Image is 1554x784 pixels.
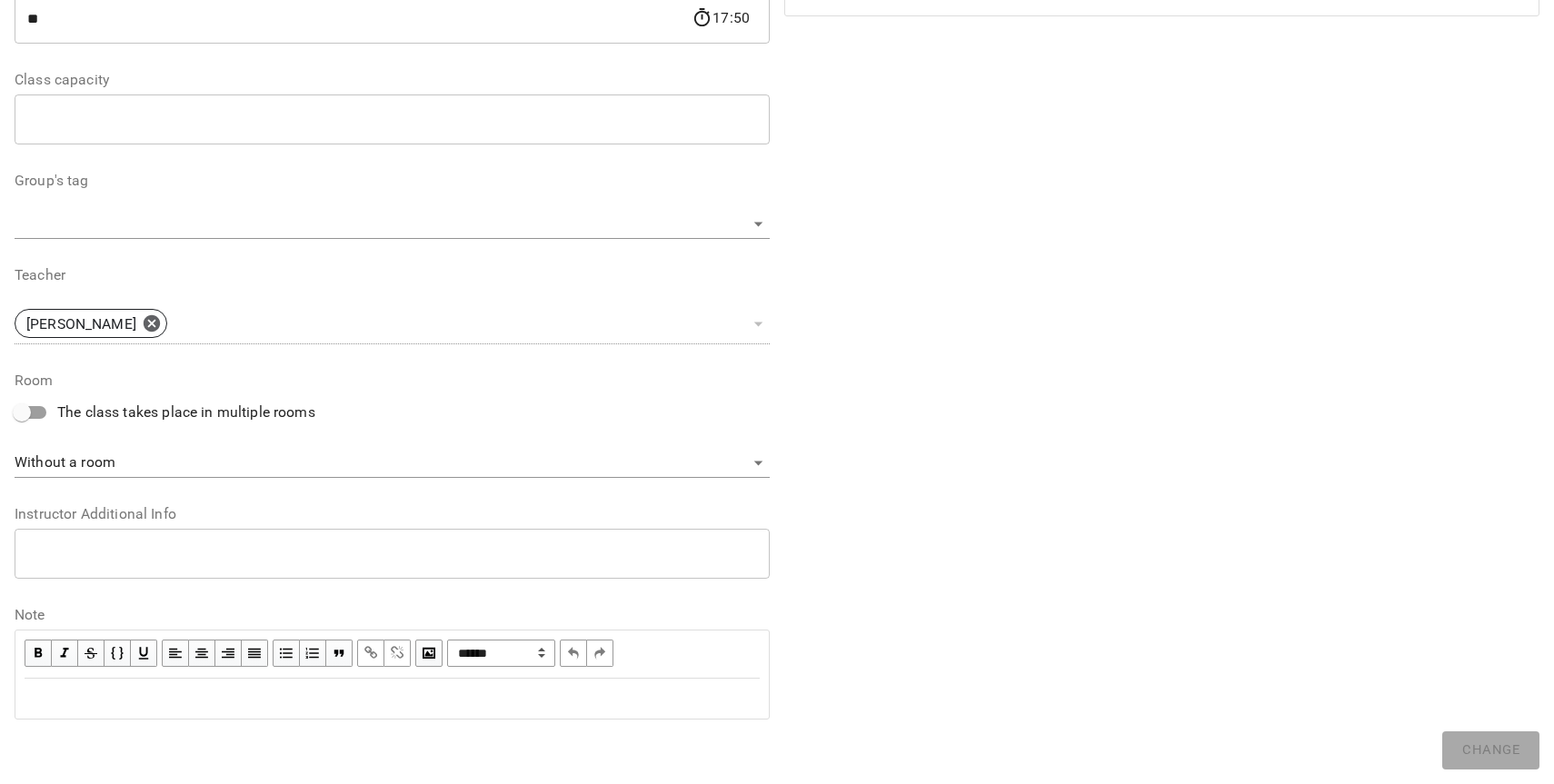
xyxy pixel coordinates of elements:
[273,640,300,667] button: UL
[447,640,555,667] span: Normal
[357,640,384,667] button: Link
[242,640,268,667] button: Align Justify
[15,303,770,344] div: [PERSON_NAME]
[189,640,215,667] button: Align Center
[215,640,242,667] button: Align Right
[15,507,770,521] label: Instructor Additional Info
[326,640,353,667] button: Blockquote
[15,174,770,188] label: Group's tag
[16,680,768,718] div: Edit text
[15,373,770,388] label: Room
[131,640,157,667] button: Underline
[162,640,189,667] button: Align Left
[415,640,443,667] button: Image
[15,73,770,87] label: Class capacity
[15,309,167,338] div: [PERSON_NAME]
[26,313,136,335] p: [PERSON_NAME]
[15,608,770,622] label: Note
[57,402,315,423] span: The class takes place in multiple rooms
[587,640,613,667] button: Redo
[560,640,587,667] button: Undo
[25,640,52,667] button: Bold
[78,640,105,667] button: Strikethrough
[384,640,411,667] button: Remove Link
[15,449,770,478] div: Without a room
[15,268,770,283] label: Teacher
[52,640,78,667] button: Italic
[300,640,326,667] button: OL
[447,640,555,667] select: Block type
[105,640,131,667] button: Monospace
